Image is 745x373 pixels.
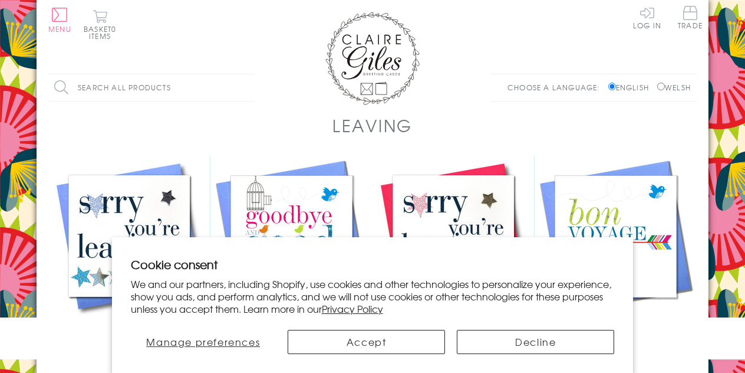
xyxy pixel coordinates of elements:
[89,24,116,41] span: 0 items
[633,6,661,29] a: Log In
[210,155,372,318] img: Good Luck Leaving Card, Bird Card, Goodbye and Good Luck
[457,330,614,354] button: Decline
[678,6,703,29] span: Trade
[507,82,606,93] p: Choose a language:
[657,82,691,93] label: Welsh
[131,256,615,273] h2: Cookie consent
[332,113,413,138] h1: Leaving
[678,6,703,31] a: Trade
[372,155,535,360] a: Good Luck Card, Sorry You're Leaving Pink, Embellished with a padded star £3.50 Add to Basket
[48,24,71,34] span: Menu
[131,278,615,315] p: We and our partners, including Shopify, use cookies and other technologies to personalize your ex...
[325,12,420,105] img: Claire Giles Greetings Cards
[243,74,255,101] input: Search
[322,302,383,316] a: Privacy Policy
[210,155,372,360] a: Good Luck Leaving Card, Bird Card, Goodbye and Good Luck £3.50 Add to Basket
[608,83,616,90] input: English
[535,155,697,360] a: Good Luck Leaving Card, Arrow and Bird, Bon Voyage £3.50 Add to Basket
[535,155,697,318] img: Good Luck Leaving Card, Arrow and Bird, Bon Voyage
[657,83,665,90] input: Welsh
[48,155,210,360] a: Good Luck Card, Sorry You're Leaving Blue, Embellished with a padded star £3.50 Add to Basket
[608,82,655,93] label: English
[48,155,210,318] img: Good Luck Card, Sorry You're Leaving Blue, Embellished with a padded star
[131,330,276,354] button: Manage preferences
[288,330,445,354] button: Accept
[48,8,71,32] button: Menu
[372,155,535,318] img: Good Luck Card, Sorry You're Leaving Pink, Embellished with a padded star
[84,9,116,40] button: Basket0 items
[48,74,255,101] input: Search all products
[146,335,260,349] span: Manage preferences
